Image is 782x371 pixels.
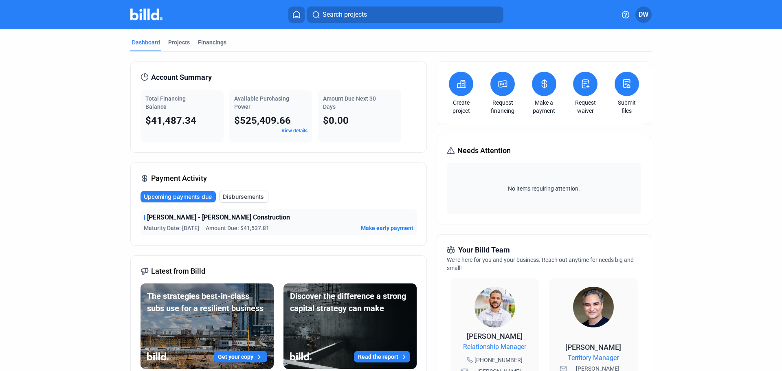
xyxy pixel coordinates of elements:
a: Request financing [488,99,517,115]
span: DW [639,10,648,20]
span: [PERSON_NAME] - [PERSON_NAME] Construction [147,213,290,222]
div: Dashboard [132,38,160,46]
a: Create project [447,99,475,115]
div: The strategies best-in-class subs use for a resilient business [147,290,267,314]
span: Payment Activity [151,173,207,184]
div: Financings [198,38,226,46]
span: Amount Due: $41,537.81 [206,224,269,232]
button: Disbursements [219,191,268,203]
span: $525,409.66 [234,115,291,126]
span: Latest from Billd [151,266,205,277]
a: Request waiver [571,99,600,115]
button: Search projects [307,7,503,23]
div: Projects [168,38,190,46]
span: $41,487.34 [145,115,196,126]
span: Your Billd Team [458,244,510,256]
span: [PERSON_NAME] [565,343,621,351]
span: Amount Due Next 30 Days [323,95,376,110]
span: Search projects [323,10,367,20]
div: Discover the difference a strong capital strategy can make [290,290,410,314]
button: Upcoming payments due [141,191,216,202]
button: Read the report [354,351,410,362]
span: $0.00 [323,115,349,126]
span: [PHONE_NUMBER] [474,356,523,364]
span: Upcoming payments due [144,193,212,201]
button: Get your copy [214,351,267,362]
span: Relationship Manager [463,342,526,352]
button: DW [635,7,652,23]
img: Billd Company Logo [130,9,163,20]
span: Total Financing Balance [145,95,186,110]
span: Account Summary [151,72,212,83]
img: Relationship Manager [474,287,515,327]
a: Submit files [613,99,641,115]
span: No items requiring attention. [450,184,637,193]
a: Make a payment [530,99,558,115]
img: Territory Manager [573,287,614,327]
span: Needs Attention [457,145,511,156]
span: [PERSON_NAME] [467,332,523,340]
span: Maturity Date: [DATE] [144,224,199,232]
a: View details [281,128,308,134]
span: We're here for you and your business. Reach out anytime for needs big and small! [447,257,634,271]
span: Disbursements [223,193,264,201]
span: Territory Manager [568,353,619,363]
button: Make early payment [361,224,413,232]
span: Available Purchasing Power [234,95,289,110]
